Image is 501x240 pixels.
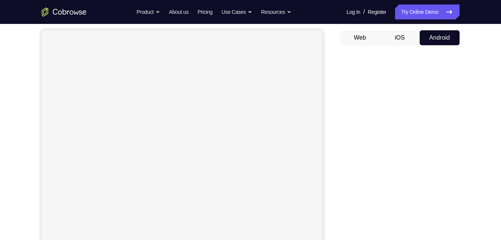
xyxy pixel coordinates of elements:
a: Try Online Demo [395,4,459,19]
button: Product [137,4,160,19]
button: iOS [380,30,420,45]
button: Resources [261,4,291,19]
a: Pricing [197,4,212,19]
a: Register [368,4,386,19]
a: Log In [347,4,360,19]
button: Use Cases [222,4,252,19]
button: Android [420,30,460,45]
a: Go to the home page [42,7,87,16]
span: / [363,7,365,16]
a: About us [169,4,188,19]
button: Web [340,30,380,45]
